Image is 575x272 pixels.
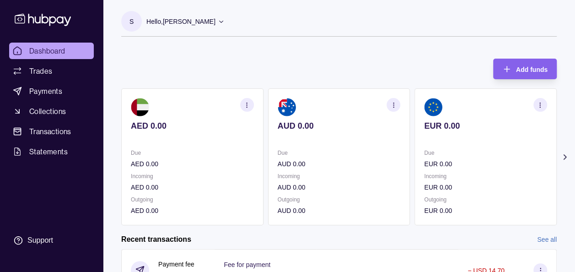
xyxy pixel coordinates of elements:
p: Outgoing [424,195,547,205]
p: Outgoing [131,195,254,205]
img: au [278,98,296,116]
h2: Recent transactions [121,234,191,245]
p: Incoming [131,171,254,181]
p: Payment fee [158,259,194,269]
p: Due [278,148,401,158]
img: ae [131,98,149,116]
p: AUD 0.00 [278,206,401,216]
a: See all [537,234,557,245]
p: AUD 0.00 [278,159,401,169]
p: EUR 0.00 [424,182,547,192]
p: S [129,16,134,27]
p: AED 0.00 [131,121,254,131]
p: AED 0.00 [131,206,254,216]
a: Payments [9,83,94,99]
img: eu [424,98,442,116]
span: Trades [29,65,52,76]
a: Statements [9,143,94,160]
div: Support [27,235,53,245]
p: EUR 0.00 [424,159,547,169]
span: Transactions [29,126,71,137]
p: AUD 0.00 [278,121,401,131]
span: Collections [29,106,66,117]
p: AUD 0.00 [278,182,401,192]
a: Transactions [9,123,94,140]
p: Hello, [PERSON_NAME] [146,16,215,27]
span: Statements [29,146,68,157]
a: Dashboard [9,43,94,59]
p: AED 0.00 [131,159,254,169]
p: EUR 0.00 [424,121,547,131]
a: Trades [9,63,94,79]
p: Due [424,148,547,158]
p: Fee for payment [224,261,270,268]
p: Outgoing [278,195,401,205]
p: Due [131,148,254,158]
span: Payments [29,86,62,97]
p: Incoming [424,171,547,181]
p: EUR 0.00 [424,206,547,216]
a: Collections [9,103,94,120]
p: Incoming [278,171,401,181]
button: Add funds [493,59,557,79]
a: Support [9,231,94,250]
span: Dashboard [29,45,65,56]
span: Add funds [516,66,548,73]
p: AED 0.00 [131,182,254,192]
